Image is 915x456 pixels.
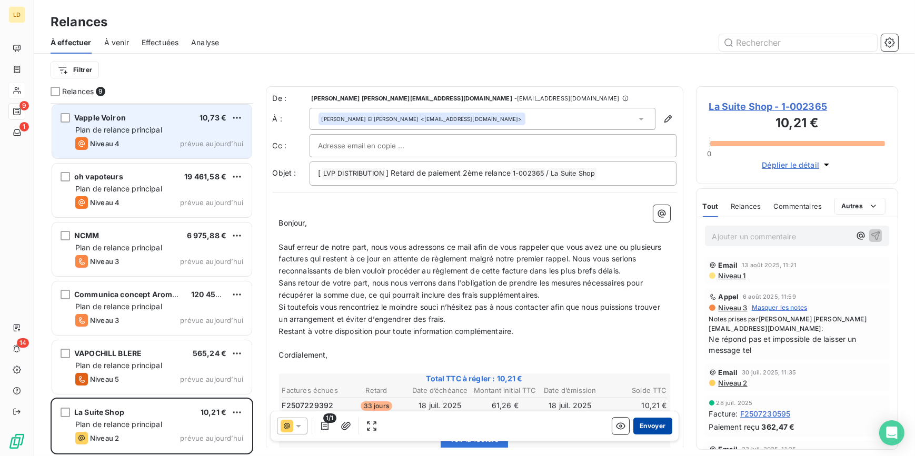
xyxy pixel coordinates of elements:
[472,385,538,396] th: Montant initial TTC
[75,302,162,311] span: Plan de relance principal
[90,434,119,442] span: Niveau 2
[142,37,179,48] span: Effectuées
[709,408,738,419] span: Facture :
[75,125,162,134] span: Plan de relance principal
[201,408,226,417] span: 10,21 €
[51,103,253,456] div: grid
[51,37,92,48] span: À effectuer
[322,168,385,180] span: LVP DISTRIBUTION
[193,349,226,358] span: 565,24 €
[74,113,126,122] span: Vapple Voiron
[709,114,886,135] h3: 10,21 €
[279,327,514,336] span: Restant à votre disposition pour toute information complémentaire.
[602,385,667,396] th: Solde TTC
[361,401,392,411] span: 33 jours
[281,373,669,384] span: Total TTC à régler : 10,21 €
[759,159,835,171] button: Déplier le détail
[75,243,162,252] span: Plan de relance principal
[312,95,512,102] span: [PERSON_NAME] [PERSON_NAME][EMAIL_ADDRESS][DOMAIN_NAME]
[319,168,321,177] span: [
[773,202,822,210] span: Commentaires
[717,400,753,406] span: 28 juil. 2025
[719,261,738,269] span: Email
[718,271,746,280] span: Niveau 1
[546,168,549,177] span: /
[273,93,310,104] span: De :
[62,86,94,97] span: Relances
[742,369,796,376] span: 30 juil. 2025, 11:35
[472,400,538,411] td: 61,26 €
[762,159,819,170] span: Déplier le détail
[633,418,672,434] button: Envoyer
[319,138,432,154] input: Adresse email en copie ...
[279,218,307,227] span: Bonjour,
[180,257,243,266] span: prévue aujourd’hui
[409,385,471,396] th: Date d’échéance
[879,420,904,445] div: Open Intercom Messenger
[51,13,107,32] h3: Relances
[90,316,119,325] span: Niveau 3
[90,139,120,148] span: Niveau 4
[96,87,105,96] span: 9
[17,338,29,348] span: 14
[709,421,760,432] span: Paiement reçu
[752,303,808,312] span: Masquer les notes
[180,375,243,383] span: prévue aujourd’hui
[19,122,29,131] span: 1
[180,434,243,442] span: prévue aujourd’hui
[51,62,99,78] button: Filtrer
[279,350,328,359] span: Cordialement,
[450,434,499,443] span: Voir la facture
[709,315,886,333] span: Notes prises par :
[191,290,240,299] span: 120 459,95 €
[273,168,296,177] span: Objet :
[707,149,711,158] span: 0
[539,400,601,411] td: 18 juil. 2025
[180,139,243,148] span: prévue aujourd’hui
[75,420,162,429] span: Plan de relance principal
[718,379,748,387] span: Niveau 2
[539,385,601,396] th: Date d’émission
[74,408,124,417] span: La Suite Shop
[8,103,25,120] a: 9
[743,293,796,300] span: 6 août 2025, 11:59
[345,385,407,396] th: Retard
[104,37,129,48] span: À venir
[8,6,25,23] div: LD
[279,278,645,299] span: Sans retour de votre part, nous nous verrons dans l'obligation de prendre les mesures nécessaires...
[514,95,619,102] span: - [EMAIL_ADDRESS][DOMAIN_NAME]
[279,242,664,276] span: Sauf erreur de notre part, nous vous adressons ce mail afin de vous rappeler que vous avez une ou...
[90,375,119,383] span: Niveau 5
[834,198,886,215] button: Autres
[719,34,877,51] input: Rechercher
[90,198,120,207] span: Niveau 4
[19,101,29,110] span: 9
[718,303,748,312] span: Niveau 3
[740,408,791,419] span: F2507230595
[719,368,738,377] span: Email
[282,400,334,411] span: F2507229392
[74,172,123,181] span: oh vapoteurs
[74,290,223,299] span: Communica concept Aromes et Liquides
[180,198,243,207] span: prévue aujourd’hui
[74,231,100,240] span: NCMM
[273,140,310,151] label: Cc :
[602,400,667,411] td: 10,21 €
[187,231,227,240] span: 6 975,88 €
[323,413,336,423] span: 1/1
[200,113,226,122] span: 10,73 €
[742,446,796,452] span: 23 juil. 2025, 11:25
[8,433,25,450] img: Logo LeanPay
[709,333,886,356] span: Ne répond pas et impossible de laisser un message tel
[761,421,794,432] span: 362,47 €
[8,124,25,141] a: 1
[90,257,119,266] span: Niveau 3
[709,315,867,332] span: [PERSON_NAME] [PERSON_NAME][EMAIL_ADDRESS][DOMAIN_NAME]
[719,292,739,301] span: Appel
[191,37,219,48] span: Analyse
[322,115,522,123] div: <[EMAIL_ADDRESS][DOMAIN_NAME]>
[719,445,738,453] span: Email
[279,302,663,323] span: Si toutefois vous rencontriez le moindre souci n’hésitez pas à nous contacter afin que nous puiss...
[282,385,344,396] th: Factures échues
[731,202,761,210] span: Relances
